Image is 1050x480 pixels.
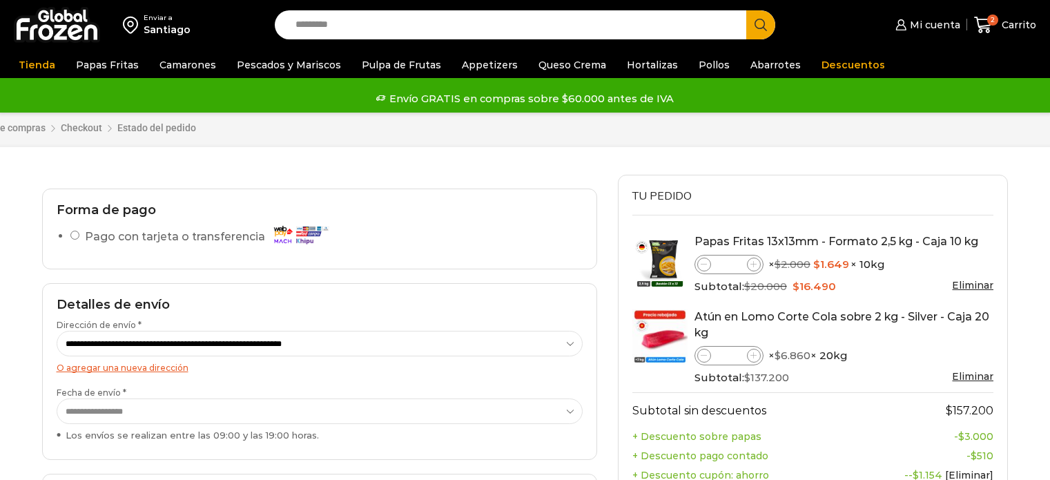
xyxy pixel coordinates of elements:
a: Hortalizas [620,52,685,78]
select: Dirección de envío * [57,331,583,356]
img: Pago con tarjeta o transferencia [269,222,331,247]
span: $ [813,258,820,271]
th: Subtotal sin descuentos [632,393,858,427]
h2: Detalles de envío [57,298,583,313]
a: Descuentos [815,52,892,78]
span: $ [775,349,781,362]
bdi: 510 [971,450,993,462]
span: Mi cuenta [906,18,960,32]
a: Tienda [12,52,62,78]
div: × × 20kg [694,346,994,365]
bdi: 137.200 [744,371,789,384]
span: $ [744,280,750,293]
label: Dirección de envío * [57,319,583,356]
th: + Descuento pago contado [632,446,858,465]
label: Pago con tarjeta o transferencia [85,225,336,249]
div: × × 10kg [694,255,994,274]
a: Atún en Lomo Corte Cola sobre 2 kg - Silver - Caja 20 kg [694,310,989,339]
input: Product quantity [711,347,747,364]
bdi: 157.200 [946,404,993,417]
bdi: 2.000 [775,258,810,271]
bdi: 16.490 [793,280,836,293]
bdi: 1.649 [813,258,849,271]
a: Pulpa de Frutas [355,52,448,78]
span: $ [971,450,977,462]
div: Santiago [144,23,191,37]
span: $ [775,258,781,271]
div: Enviar a [144,13,191,23]
span: $ [958,430,964,443]
label: Fecha de envío * [57,387,583,442]
a: 2 Carrito [974,9,1036,41]
a: Queso Crema [532,52,613,78]
bdi: 3.000 [958,430,993,443]
select: Fecha de envío * Los envíos se realizan entre las 09:00 y las 19:00 horas. [57,399,583,424]
h2: Forma de pago [57,203,583,218]
a: Papas Fritas 13x13mm - Formato 2,5 kg - Caja 10 kg [694,235,978,248]
bdi: 6.860 [775,349,810,362]
a: Mi cuenta [892,11,960,39]
div: Subtotal: [694,370,994,385]
span: $ [946,404,953,417]
span: $ [793,280,799,293]
a: Eliminar [952,279,993,291]
span: 2 [987,15,998,26]
span: $ [744,371,750,384]
span: Tu pedido [632,189,692,204]
input: Product quantity [711,256,747,273]
div: Subtotal: [694,279,994,294]
a: Pescados y Mariscos [230,52,348,78]
a: Abarrotes [743,52,808,78]
a: Pollos [692,52,737,78]
bdi: 20.000 [744,280,787,293]
td: - [858,427,994,446]
th: + Descuento sobre papas [632,427,858,446]
div: Los envíos se realizan entre las 09:00 y las 19:00 horas. [57,429,583,442]
span: Carrito [998,18,1036,32]
a: Appetizers [455,52,525,78]
a: O agregar una nueva dirección [57,363,188,373]
button: Search button [746,10,775,39]
a: Camarones [153,52,223,78]
a: Eliminar [952,370,993,383]
a: Papas Fritas [69,52,146,78]
td: - [858,446,994,465]
img: address-field-icon.svg [123,13,144,37]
